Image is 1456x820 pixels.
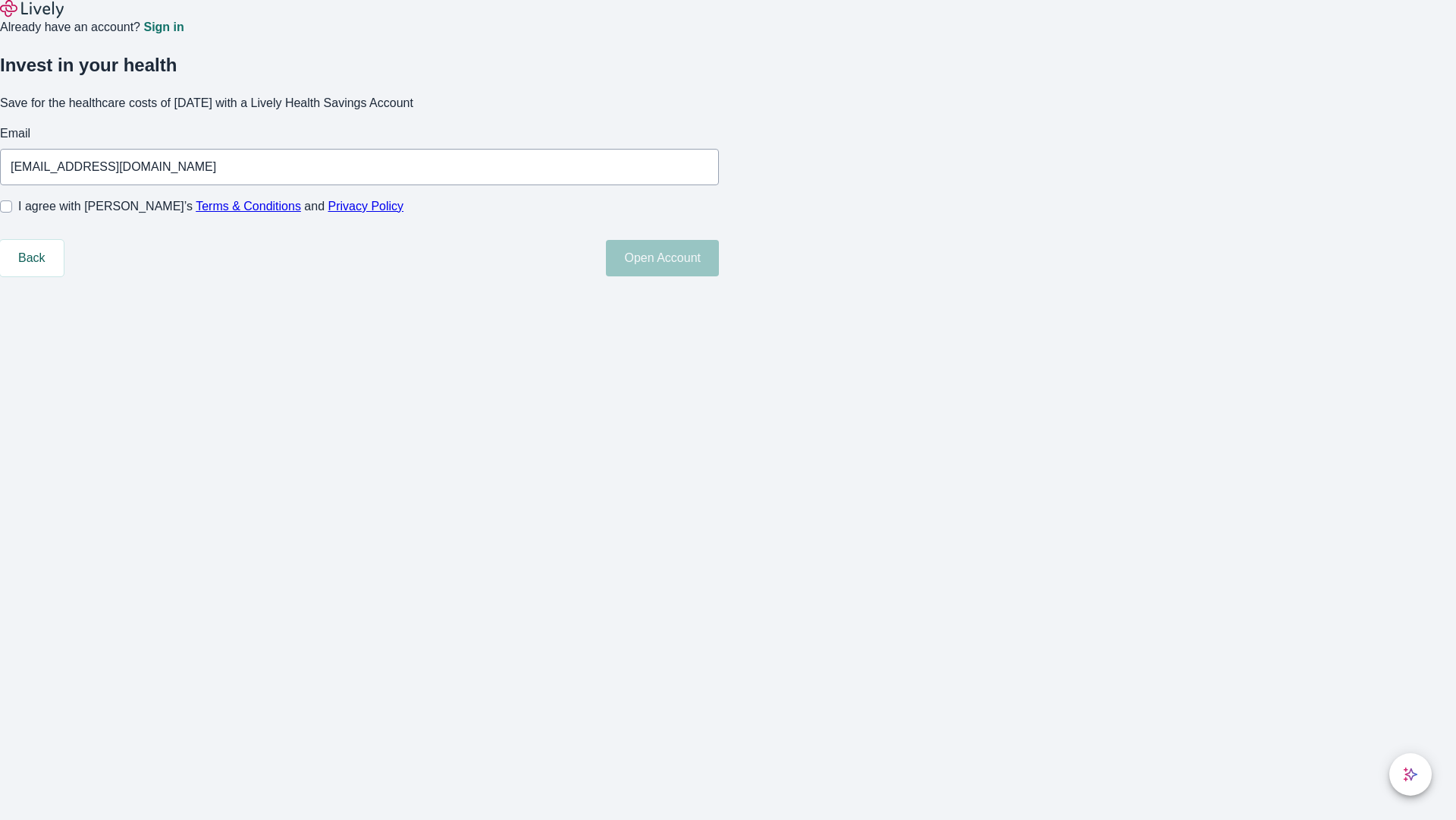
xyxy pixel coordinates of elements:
svg: Lively AI Assistant [1403,767,1418,782]
a: Sign in [143,21,184,33]
a: Terms & Conditions [196,200,301,213]
button: chat [1389,753,1432,796]
span: I agree with [PERSON_NAME]’s and [18,197,403,216]
a: Privacy Policy [328,200,404,213]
